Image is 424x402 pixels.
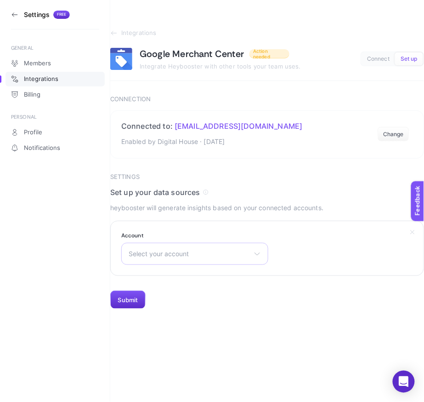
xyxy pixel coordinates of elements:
[378,127,409,142] button: Change
[6,3,35,10] span: Feedback
[362,52,395,65] button: Connect
[395,52,423,65] button: Set up
[6,141,105,155] a: Notifications
[6,56,105,71] a: Members
[140,48,244,60] h1: Google Merchant Center
[110,29,424,37] a: Integrations
[110,202,424,213] p: heybooster will generate insights based on your connected accounts.
[24,60,51,67] span: Members
[110,96,424,103] h3: Connection
[110,173,424,181] h3: Settings
[6,125,105,140] a: Profile
[24,129,42,136] span: Profile
[110,291,146,309] button: Submit
[57,12,66,17] span: Free
[24,91,40,98] span: Billing
[110,188,200,197] span: Set up your data sources
[11,44,99,52] div: GENERAL
[24,75,58,83] span: Integrations
[121,121,303,131] h2: Connected to:
[253,48,286,59] span: Action needed
[121,29,157,37] span: Integrations
[129,250,250,258] span: Select your account
[175,121,302,131] span: [EMAIL_ADDRESS][DOMAIN_NAME]
[24,144,60,152] span: Notifications
[24,11,50,18] h3: Settings
[121,232,268,239] label: Account
[6,87,105,102] a: Billing
[401,56,418,63] span: Set up
[11,113,99,121] div: PERSONAL
[367,56,390,63] span: Connect
[393,371,415,393] div: Open Intercom Messenger
[6,72,105,86] a: Integrations
[121,136,303,147] p: Enabled by Digital House · [DATE]
[140,63,301,70] span: Integrate Heybooster with other tools your team uses.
